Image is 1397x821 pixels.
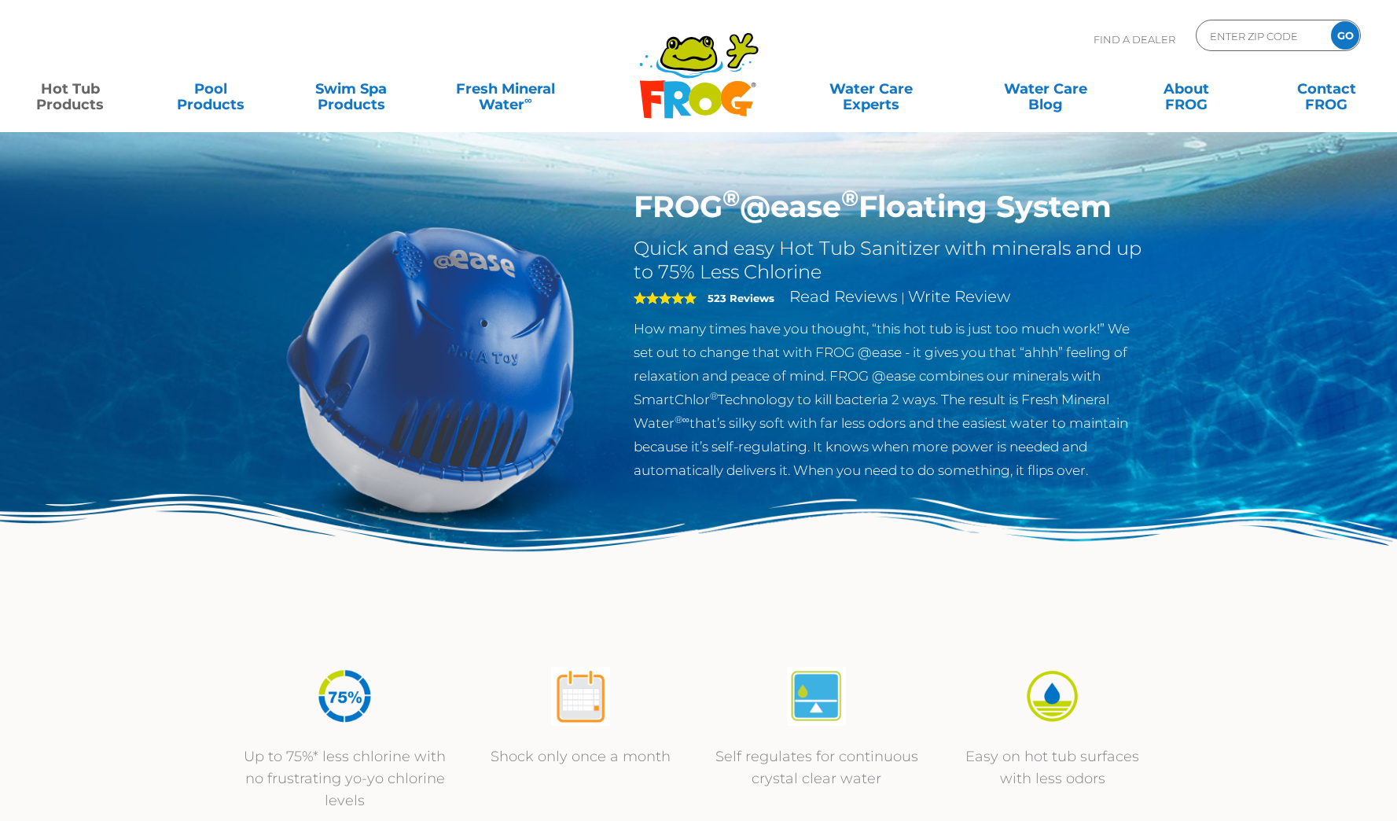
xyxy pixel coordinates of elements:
[634,189,1147,225] h1: FROG @ease Floating System
[1331,21,1359,50] input: GO
[675,414,689,425] sup: ®∞
[551,667,610,726] img: atease-icon-shock-once
[524,94,532,106] sup: ∞
[991,73,1101,105] a: Water CareBlog
[1094,20,1175,59] p: Find A Dealer
[1272,73,1381,105] a: ContactFROG
[722,184,740,212] sup: ®
[634,237,1147,284] h2: Quick and easy Hot Tub Sanitizer with minerals and up to 75% Less Chlorine
[156,73,266,105] a: PoolProducts
[789,287,898,306] a: Read Reviews
[787,667,846,726] img: atease-icon-self-regulates
[16,73,125,105] a: Hot TubProducts
[715,746,919,790] p: Self regulates for continuous crystal clear water
[479,746,683,768] p: Shock only once a month
[634,292,697,304] span: 5
[841,184,858,212] sup: ®
[708,292,774,304] strong: 523 Reviews
[901,290,905,305] span: |
[1131,73,1241,105] a: AboutFROG
[296,73,406,105] a: Swim SpaProducts
[315,667,374,726] img: icon-atease-75percent-less
[908,287,1010,306] a: Write Review
[1208,24,1314,47] input: Zip Code Form
[243,746,447,812] p: Up to 75%* less chlorine with no frustrating yo-yo chlorine levels
[634,317,1147,482] p: How many times have you thought, “this hot tub is just too much work!” We set out to change that ...
[782,73,960,105] a: Water CareExperts
[950,746,1155,790] p: Easy on hot tub surfaces with less odors
[251,189,611,549] img: hot-tub-product-atease-system.png
[710,390,718,402] sup: ®
[437,73,574,105] a: Fresh MineralWater∞
[1023,667,1082,726] img: icon-atease-easy-on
